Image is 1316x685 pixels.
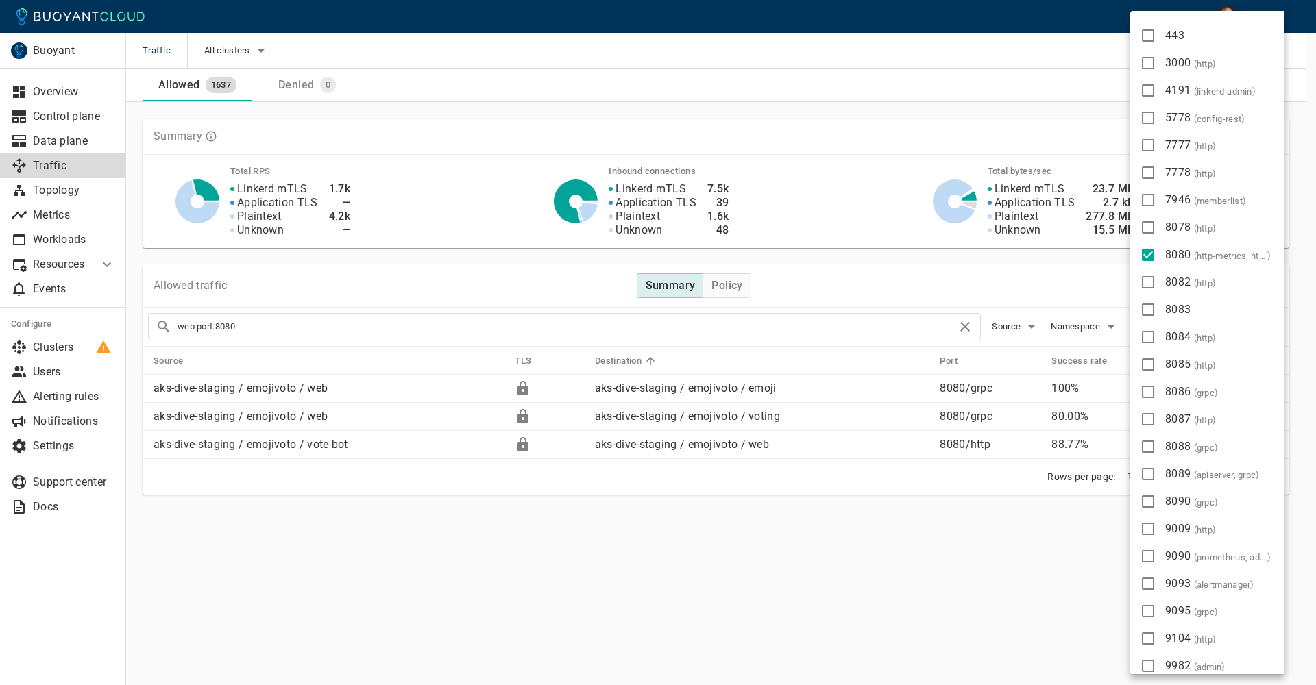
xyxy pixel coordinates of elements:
[1165,440,1218,453] span: 8088
[1194,360,1217,370] span: ( )
[1194,606,1219,616] span: ( )
[1165,495,1218,508] span: 8090
[1197,333,1213,344] span: http
[1165,56,1216,69] span: 3000
[1197,415,1213,426] span: http
[1165,248,1271,261] span: 8080
[1194,497,1219,507] span: ( )
[1165,29,1184,42] span: 443
[1194,86,1256,96] span: ( )
[1194,414,1217,425] span: ( )
[1197,360,1213,371] span: http
[1165,84,1256,97] span: 4191
[1197,443,1215,453] span: grpc
[1194,469,1260,480] span: ( )
[1197,470,1256,481] span: apiserver, grpc
[1165,221,1216,234] span: 8078
[1194,524,1217,534] span: ( )
[1197,634,1213,645] span: http
[1194,579,1254,589] span: ( )
[1194,661,1226,671] span: ( )
[1197,114,1241,125] span: config-rest
[1165,303,1191,316] span: 8083
[1194,277,1217,288] span: ( )
[1165,659,1226,672] span: 9982
[1165,330,1216,343] span: 8084
[1197,497,1215,508] span: grpc
[1165,111,1245,124] span: 5778
[1165,385,1218,398] span: 8086
[1194,250,1271,260] span: ( )
[1197,662,1222,673] span: admin
[1197,59,1213,70] span: http
[1197,525,1213,536] span: http
[1197,580,1251,590] span: alertmanager
[1197,196,1243,207] span: memberlist
[1194,195,1247,206] span: ( )
[1165,604,1218,617] span: 9095
[1197,141,1213,152] span: http
[1165,577,1254,590] span: 9093
[1165,467,1260,480] span: 8089
[1197,278,1213,289] span: http
[1194,58,1217,68] span: ( )
[1194,140,1217,151] span: ( )
[1194,551,1271,562] span: ( )
[1165,632,1216,645] span: 9104
[1197,607,1215,618] span: grpc
[1165,522,1216,535] span: 9009
[1197,86,1252,97] span: linkerd-admin
[1165,138,1216,151] span: 7777
[1197,169,1213,179] span: http
[1194,442,1219,452] span: ( )
[1197,251,1267,262] span: http-metrics, http, grpc
[1165,549,1271,562] span: 9090
[1194,387,1219,397] span: ( )
[1197,223,1213,234] span: http
[1197,388,1215,399] span: grpc
[1165,412,1216,425] span: 8087
[1194,332,1217,342] span: ( )
[1165,275,1216,288] span: 8082
[1197,552,1267,563] span: prometheus, admin-http
[1194,113,1245,123] span: ( )
[1165,358,1216,371] span: 8085
[1194,168,1217,178] span: ( )
[1165,193,1246,206] span: 7946
[1194,634,1217,644] span: ( )
[1194,223,1217,233] span: ( )
[1165,166,1216,179] span: 7778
